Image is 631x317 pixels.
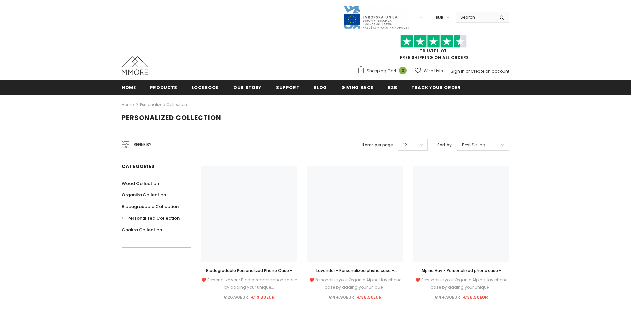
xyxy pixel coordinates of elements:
[122,163,155,170] span: Categories
[122,227,162,233] span: Chakra Collection
[122,189,166,201] a: Organika Collection
[403,142,407,148] span: 12
[343,5,409,29] img: Javni Razpis
[150,84,177,91] span: Products
[201,267,297,274] a: Biodegradable Personalized Phone Case - Black
[424,68,443,74] span: Wish Lists
[122,212,180,224] a: Personalized Collection
[343,14,409,20] a: Javni Razpis
[122,201,179,212] a: Biodegradable Collection
[434,294,460,300] span: €44.90EUR
[201,276,297,291] div: ❤️ Personalize your Biodegradable phone case by adding your Unique...
[122,224,162,236] a: Chakra Collection
[362,142,393,148] label: Items per page
[192,84,219,91] span: Lookbook
[233,84,262,91] span: Our Story
[357,38,509,60] span: FREE SHIPPING ON ALL ORDERS
[437,142,452,148] label: Sort by
[192,80,219,95] a: Lookbook
[122,178,159,189] a: Wood Collection
[413,276,509,291] div: ❤️ Personalize your Organic Alpine Hay phone case by adding your Unique...
[122,192,166,198] span: Organika Collection
[388,80,397,95] a: B2B
[415,65,443,77] a: Wish Lists
[122,180,159,186] span: Wood Collection
[314,84,327,91] span: Blog
[233,80,262,95] a: Our Story
[411,80,460,95] a: Track your order
[314,80,327,95] a: Blog
[122,203,179,210] span: Biodegradable Collection
[251,294,275,300] span: €19.80EUR
[307,276,403,291] div: ❤️ Personalize your Organic Alpine Hay phone case by adding your Unique...
[400,35,467,48] img: Trust Pilot Stars
[206,268,295,281] span: Biodegradable Personalized Phone Case - Black
[328,294,354,300] span: €44.90EUR
[399,67,407,74] span: 0
[307,267,403,274] a: Lavender - Personalized phone case - Personalized gift
[463,294,488,300] span: €38.90EUR
[357,294,382,300] span: €38.90EUR
[436,14,444,21] span: EUR
[150,80,177,95] a: Products
[388,84,397,91] span: B2B
[140,102,187,107] a: Personalized Collection
[466,68,470,74] span: or
[122,101,134,109] a: Home
[456,12,494,22] input: Search Site
[420,48,447,54] a: Trustpilot
[134,141,151,148] span: Refine by
[223,294,248,300] span: €26.90EUR
[462,142,485,148] span: Best Selling
[316,268,397,281] span: Lavender - Personalized phone case - Personalized gift
[413,267,509,274] a: Alpine Hay - Personalized phone case - Personalized gift
[451,68,465,74] a: Sign In
[411,84,460,91] span: Track your order
[357,66,410,76] a: Shopping Cart 0
[122,80,136,95] a: Home
[367,68,396,74] span: Shopping Cart
[421,268,504,281] span: Alpine Hay - Personalized phone case - Personalized gift
[127,215,180,221] span: Personalized Collection
[122,84,136,91] span: Home
[276,80,300,95] a: support
[341,80,373,95] a: Giving back
[341,84,373,91] span: Giving back
[471,68,509,74] a: Create an account
[122,56,148,75] img: MMORE Cases
[122,113,221,122] span: Personalized Collection
[276,84,300,91] span: support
